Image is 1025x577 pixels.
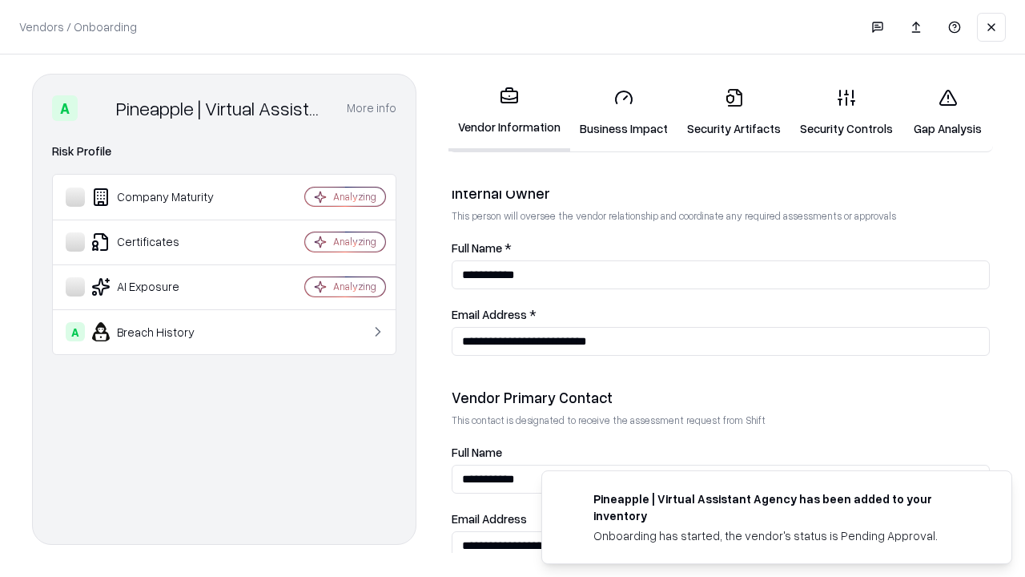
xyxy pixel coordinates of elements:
div: Onboarding has started, the vendor's status is Pending Approval. [593,527,973,544]
a: Security Controls [790,75,902,150]
div: Company Maturity [66,188,257,207]
div: A [52,95,78,121]
div: Certificates [66,232,257,252]
p: Vendors / Onboarding [19,18,137,35]
div: Pineapple | Virtual Assistant Agency [116,95,328,121]
label: Email Address [452,513,990,525]
a: Security Artifacts [677,75,790,150]
div: AI Exposure [66,277,257,297]
div: Pineapple | Virtual Assistant Agency has been added to your inventory [593,490,973,524]
div: Vendor Primary Contact [452,388,990,407]
p: This contact is designated to receive the assessment request from Shift [452,414,990,427]
img: trypineapple.com [561,490,581,510]
label: Email Address * [452,309,990,321]
div: Internal Owner [452,184,990,203]
a: Gap Analysis [902,75,993,150]
div: Analyzing [333,280,376,293]
div: Analyzing [333,235,376,248]
div: Breach History [66,322,257,341]
button: More info [347,94,396,123]
label: Full Name * [452,242,990,254]
a: Vendor Information [448,74,570,151]
label: Full Name [452,446,990,458]
div: A [66,322,85,341]
a: Business Impact [570,75,677,150]
p: This person will oversee the vendor relationship and coordinate any required assessments or appro... [452,209,990,223]
div: Analyzing [333,190,376,204]
div: Risk Profile [52,142,396,161]
img: Pineapple | Virtual Assistant Agency [84,95,110,121]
